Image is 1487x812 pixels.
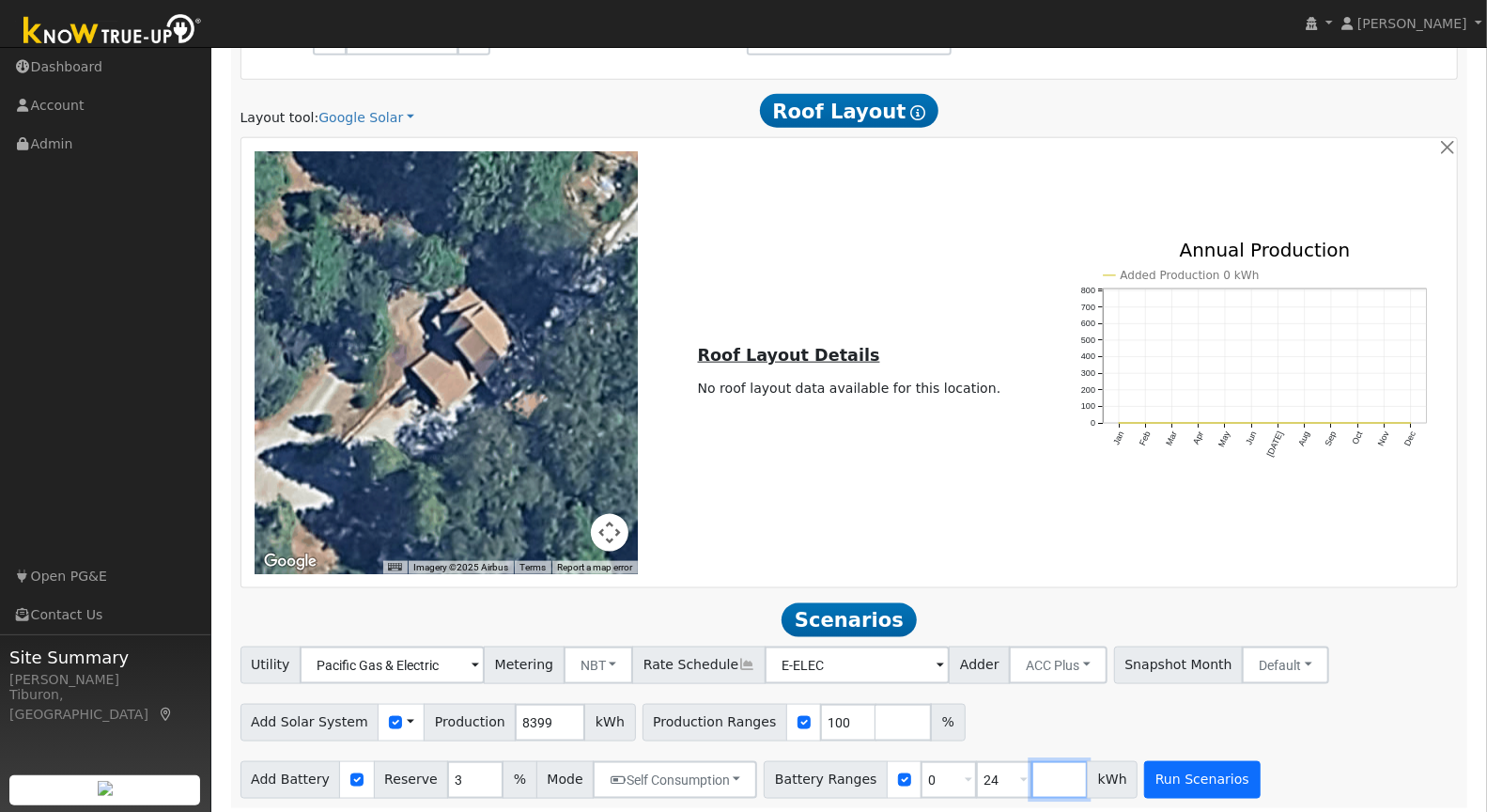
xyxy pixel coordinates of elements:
button: ACC Plus [1009,647,1108,684]
input: Select a Rate Schedule [765,647,950,684]
a: Open this area in Google Maps (opens a new window) [259,550,321,574]
circle: onclick="" [1303,421,1307,425]
text: 200 [1081,385,1095,395]
span: % [503,761,536,799]
circle: onclick="" [1224,421,1228,425]
img: retrieve [98,781,113,796]
text: 600 [1081,319,1095,328]
span: Add Battery [240,761,341,799]
text: Feb [1138,429,1153,446]
text: Annual Production [1180,239,1351,261]
text: Sep [1324,429,1339,447]
text: 500 [1081,336,1095,345]
text: Jun [1245,429,1259,445]
text: Mar [1165,429,1180,446]
text: 100 [1081,401,1095,411]
a: Report a map error [557,562,632,572]
text: Nov [1377,429,1392,447]
span: Add Solar System [240,704,379,742]
span: Battery Ranges [764,761,888,799]
span: [PERSON_NAME] [1357,16,1467,31]
input: Select a Utility [300,647,485,684]
circle: onclick="" [1277,421,1280,425]
span: Production [424,704,516,742]
div: Tiburon, [GEOGRAPHIC_DATA] [9,685,201,725]
button: Map camera controls [591,514,628,552]
span: Layout tool: [240,110,319,125]
span: Utility [240,647,302,684]
text: Added Production 0 kWh [1121,269,1260,282]
a: Terms (opens in new tab) [519,562,546,572]
span: Metering [484,647,565,684]
span: % [931,704,965,742]
circle: onclick="" [1197,421,1200,425]
span: Adder [949,647,1010,684]
button: Run Scenarios [1144,761,1260,799]
text: 800 [1081,286,1095,295]
a: Map [158,707,175,722]
text: Aug [1297,429,1312,447]
span: Reserve [374,761,449,799]
text: 0 [1091,418,1095,428]
i: Show Help [911,105,926,120]
td: No roof layout data available for this location. [694,376,1004,402]
text: 700 [1081,302,1095,311]
button: Keyboard shortcuts [388,561,401,574]
text: Dec [1403,429,1418,447]
span: Snapshot Month [1114,647,1244,684]
span: Site Summary [9,645,201,670]
u: Roof Layout Details [698,346,880,365]
button: Default [1242,647,1329,684]
circle: onclick="" [1250,421,1254,425]
text: May [1217,429,1232,448]
span: Mode [536,761,594,799]
span: Imagery ©2025 Airbus [413,562,508,572]
span: Production Ranges [643,704,787,742]
circle: onclick="" [1144,421,1148,425]
img: Google [259,550,321,574]
circle: onclick="" [1170,421,1174,425]
circle: onclick="" [1118,421,1122,425]
text: Jan [1112,429,1126,445]
circle: onclick="" [1383,421,1386,425]
a: Google Solar [318,108,414,128]
span: Scenarios [782,603,916,637]
text: [DATE] [1265,429,1285,458]
circle: onclick="" [1409,421,1413,425]
span: kWh [1087,761,1138,799]
text: 400 [1081,351,1095,361]
div: [PERSON_NAME] [9,670,201,690]
button: Self Consumption [593,761,757,799]
text: Apr [1192,429,1206,445]
circle: onclick="" [1356,421,1360,425]
button: NBT [564,647,634,684]
span: Roof Layout [760,94,939,128]
span: kWh [584,704,635,742]
img: Know True-Up [14,10,211,53]
circle: onclick="" [1330,421,1334,425]
span: Rate Schedule [632,647,766,684]
text: 300 [1081,368,1095,378]
text: Oct [1351,429,1365,445]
